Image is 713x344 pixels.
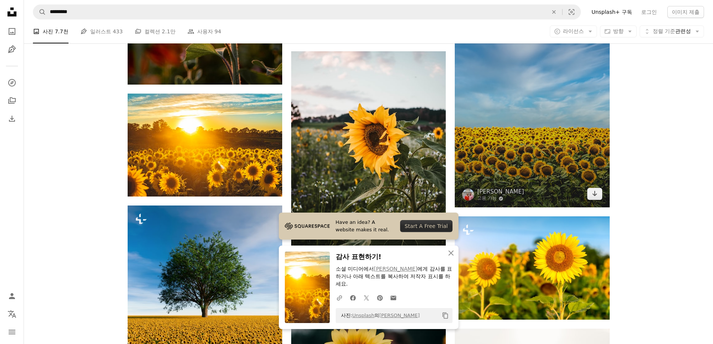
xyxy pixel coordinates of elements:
a: Facebook에 공유 [346,290,360,305]
button: 클립보드에 복사하기 [439,309,452,322]
span: 관련성 [653,28,691,35]
span: 방향 [613,28,624,34]
span: 라이선스 [563,28,584,34]
span: 정렬 기준 [653,28,675,34]
a: 노란 해바라기 [291,151,446,158]
a: 탐색 [4,75,19,90]
a: 해바라기 자연 배경, 봄에 피는 해바라기입니다. [455,264,609,271]
a: Twitter에 공유 [360,290,373,305]
a: 일몰 동안 푸른 하늘 아래 해바라기 밭 [128,141,282,148]
span: Have an idea? A website makes it real. [336,219,394,234]
img: Todd Trapani의 프로필로 이동 [462,189,474,201]
a: 사용자 94 [188,19,221,43]
a: 사진 [4,24,19,39]
div: Start A Free Trial [400,220,452,232]
p: 소셜 미디어에서 에게 감사를 표하거나 아래 텍스트를 복사하여 저작자 표시를 하세요. [336,265,453,288]
a: Have an idea? A website makes it real.Start A Free Trial [279,213,458,240]
button: 정렬 기준관련성 [640,25,704,37]
img: 해바라기 자연 배경, 봄에 피는 해바라기입니다. [455,216,609,319]
button: Unsplash 검색 [33,5,46,19]
button: 방향 [600,25,637,37]
a: Unsplash+ 구독 [587,6,636,18]
a: [PERSON_NAME] [374,266,417,272]
span: 433 [113,27,123,36]
span: 사진: 의 [337,310,420,322]
span: 94 [214,27,221,36]
form: 사이트 전체에서 이미지 찾기 [33,4,581,19]
a: Pinterest에 공유 [373,290,387,305]
button: 라이선스 [550,25,597,37]
button: 메뉴 [4,325,19,340]
a: 다운로드 [587,188,602,200]
h3: 감사 표현하기! [336,252,453,262]
a: 로그인 [637,6,661,18]
a: 푸른 하늘 아래 넓은 해바라기 밭 [128,310,282,317]
img: 일몰 동안 푸른 하늘 아래 해바라기 밭 [128,94,282,197]
a: 다운로드 내역 [4,111,19,126]
span: 2.1만 [162,27,175,36]
a: 고용 가능 [477,195,524,201]
a: 홈 — Unsplash [4,4,19,21]
a: 일러스트 433 [80,19,123,43]
a: 컬렉션 [4,93,19,108]
a: 로그인 / 가입 [4,289,19,304]
a: [PERSON_NAME] [477,188,524,195]
button: 언어 [4,307,19,322]
a: 낮 동안 푸른 하늘 아래 노란 해바라기 밭 [455,88,609,95]
img: 노란 해바라기 [291,51,446,258]
button: 이미지 제출 [667,6,704,18]
a: 일러스트 [4,42,19,57]
a: 컬렉션 2.1만 [135,19,176,43]
button: 삭제 [546,5,562,19]
a: Unsplash [352,313,374,318]
button: 시각적 검색 [563,5,581,19]
a: [PERSON_NAME] [379,313,420,318]
a: 이메일로 공유에 공유 [387,290,400,305]
img: file-1705255347840-230a6ab5bca9image [285,220,330,232]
